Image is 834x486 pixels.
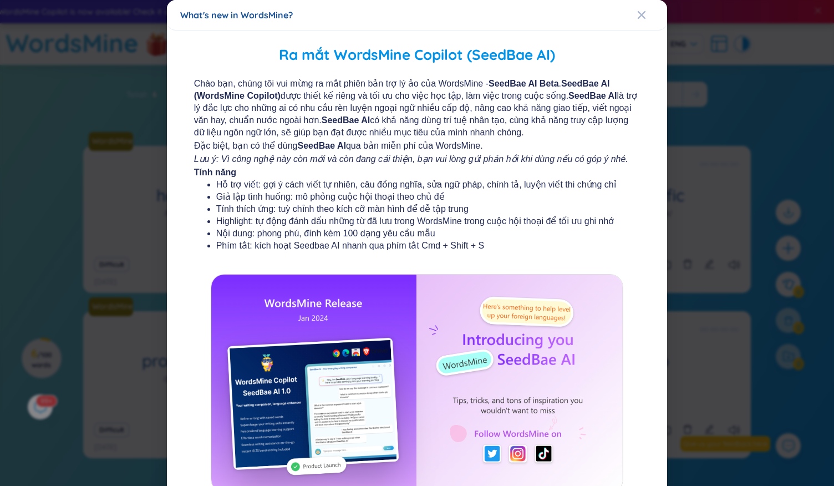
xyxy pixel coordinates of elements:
[322,115,370,125] b: SeedBae AI
[180,9,654,21] div: What's new in WordsMine?
[216,240,618,252] li: Phím tắt: kích hoạt Seedbae AI nhanh qua phím tắt Cmd + Shift + S
[568,91,617,100] b: SeedBae AI
[216,191,618,203] li: Giả lập tình huống: mô phỏng cuộc hội thoại theo chủ đề
[194,140,640,152] span: Đặc biệt, bạn có thể dùng qua bản miễn phí của WordsMine.
[182,44,651,67] h2: Ra mắt WordsMine Copilot (SeedBae AI)
[216,227,618,240] li: Nội dung: phong phú, đính kèm 100 dạng yêu cầu mẫu
[216,179,618,191] li: Hỗ trợ viết: gợi ý cách viết tự nhiên, câu đồng nghĩa, sửa ngữ pháp, chính tả, luyện viết thi chứ...
[216,203,618,215] li: Tính thích ứng: tuỳ chỉnh theo kích cỡ màn hình để dễ tập trung
[489,79,559,88] b: SeedBae AI Beta
[194,79,609,100] b: SeedBae AI (WordsMine Copilot)
[297,141,345,150] b: SeedBae AI
[194,168,236,177] b: Tính năng
[216,215,618,227] li: Highlight: tự động đánh dấu những từ đã lưu trong WordsMine trong cuộc hội thoại để tối ưu ghi nhớ
[194,78,640,139] span: Chào bạn, chúng tôi vui mừng ra mắt phiên bản trợ lý ảo của WordsMine - . được thiết kế riêng và ...
[194,154,628,164] i: Lưu ý: Vì công nghệ này còn mới và còn đang cải thiện, bạn vui lòng gửi phản hồi khi dùng nếu có ...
